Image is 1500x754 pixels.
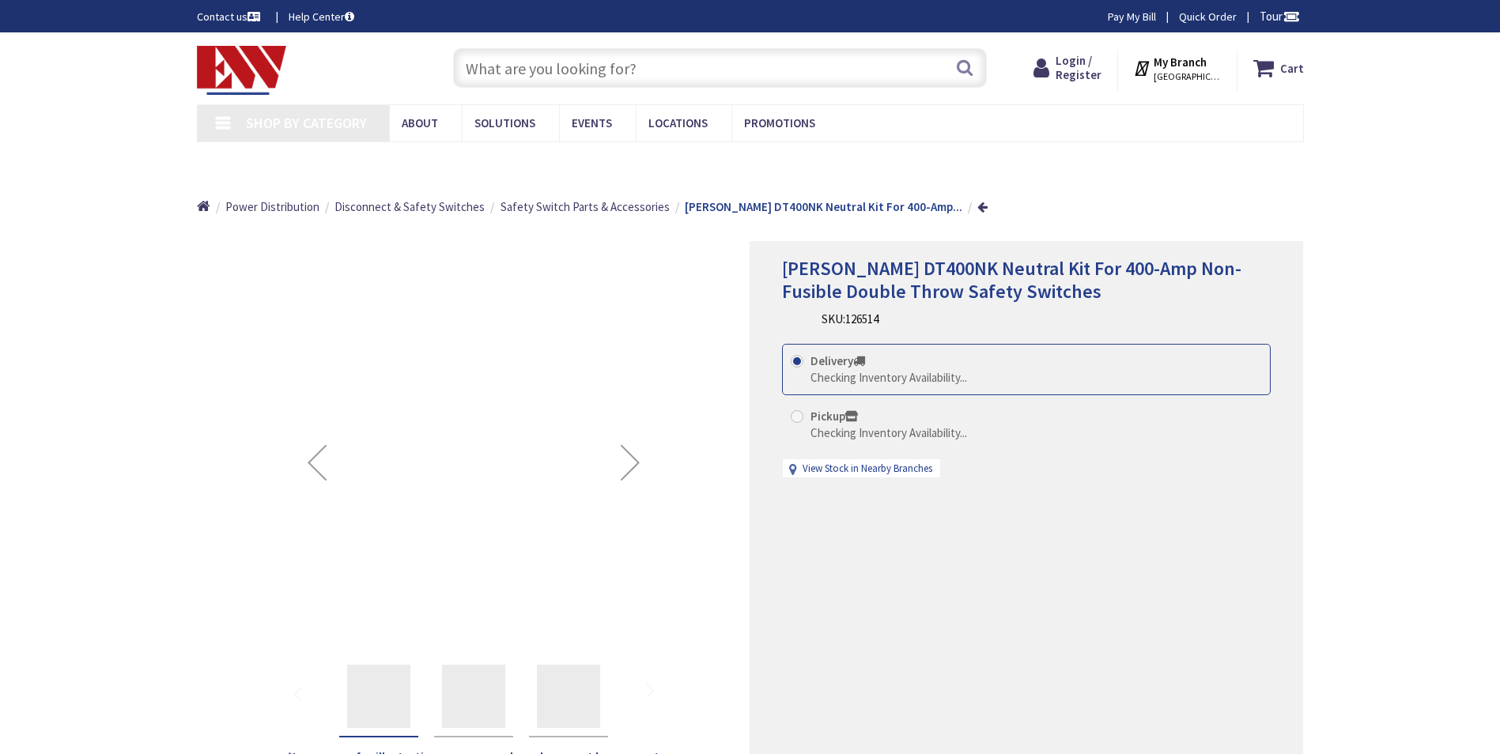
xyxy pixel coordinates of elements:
span: [GEOGRAPHIC_DATA], [GEOGRAPHIC_DATA] [1154,70,1221,83]
a: Login / Register [1033,54,1101,82]
span: 126514 [845,311,878,326]
a: Disconnect & Safety Switches [334,198,485,215]
div: Checking Inventory Availability... [810,369,967,386]
div: Eaton DT400NK Neutral Kit For 400-Amp Non-Fusible Double Throw Safety Switches [339,657,418,737]
div: Previous [285,274,349,650]
strong: Pickup [810,409,858,424]
strong: Delivery [810,353,865,368]
a: Contact us [197,9,263,25]
strong: [PERSON_NAME] DT400NK Neutral Kit For 400-Amp... [685,199,962,214]
span: Shop By Category [246,114,367,132]
span: Locations [648,115,708,130]
span: Disconnect & Safety Switches [334,199,485,214]
div: My Branch [GEOGRAPHIC_DATA], [GEOGRAPHIC_DATA] [1133,54,1221,82]
span: Solutions [474,115,535,130]
span: [PERSON_NAME] DT400NK Neutral Kit For 400-Amp Non-Fusible Double Throw Safety Switches [782,256,1241,303]
span: Login / Register [1056,53,1101,82]
div: SKU: [822,311,878,327]
a: Cart [1253,54,1304,82]
div: Eaton DT400NK Neutral Kit For 400-Amp Non-Fusible Double Throw Safety Switches [434,657,513,737]
span: Power Distribution [225,199,319,214]
span: Promotions [744,115,815,130]
a: Power Distribution [225,198,319,215]
a: Quick Order [1179,9,1237,25]
a: View Stock in Nearby Branches [803,462,932,477]
input: What are you looking for? [453,48,987,88]
span: Safety Switch Parts & Accessories [501,199,670,214]
a: Safety Switch Parts & Accessories [501,198,670,215]
span: Tour [1260,9,1300,24]
a: Pay My Bill [1108,9,1156,25]
a: Help Center [289,9,354,25]
strong: My Branch [1154,55,1207,70]
img: Electrical Wholesalers, Inc. [197,46,287,95]
span: About [402,115,438,130]
div: Eaton DT400NK Neutral Kit For 400-Amp Non-Fusible Double Throw Safety Switches [529,657,608,737]
div: Checking Inventory Availability... [810,424,967,441]
div: Next [599,274,662,650]
strong: Cart [1280,54,1304,82]
span: Events [572,115,612,130]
